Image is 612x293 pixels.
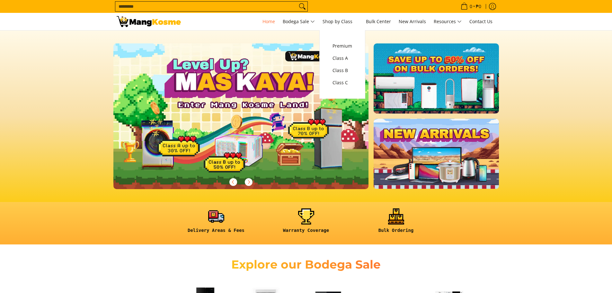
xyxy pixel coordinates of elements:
[329,52,355,64] a: Class A
[242,175,256,189] button: Next
[333,67,352,75] span: Class B
[469,4,473,9] span: 0
[399,18,426,24] span: New Arrivals
[354,208,438,238] a: <h6><strong>Bulk Ordering</strong></h6>
[319,13,361,30] a: Shop by Class
[262,18,275,24] span: Home
[174,208,258,238] a: <h6><strong>Delivery Areas & Fees</strong></h6>
[459,3,483,10] span: •
[323,18,358,26] span: Shop by Class
[117,16,181,27] img: Mang Kosme: Your Home Appliances Warehouse Sale Partner!
[264,208,348,238] a: <h6><strong>Warranty Coverage</strong></h6>
[279,13,318,30] a: Bodega Sale
[333,42,352,50] span: Premium
[329,40,355,52] a: Premium
[395,13,429,30] a: New Arrivals
[226,175,240,189] button: Previous
[283,18,315,26] span: Bodega Sale
[469,18,492,24] span: Contact Us
[213,257,399,272] h2: Explore our Bodega Sale
[366,18,391,24] span: Bulk Center
[363,13,394,30] a: Bulk Center
[333,54,352,62] span: Class A
[430,13,465,30] a: Resources
[329,64,355,77] a: Class B
[187,13,496,30] nav: Main Menu
[475,4,482,9] span: ₱0
[434,18,462,26] span: Resources
[297,2,307,11] button: Search
[466,13,496,30] a: Contact Us
[113,43,369,189] img: Gaming desktop banner
[259,13,278,30] a: Home
[329,77,355,89] a: Class C
[333,79,352,87] span: Class C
